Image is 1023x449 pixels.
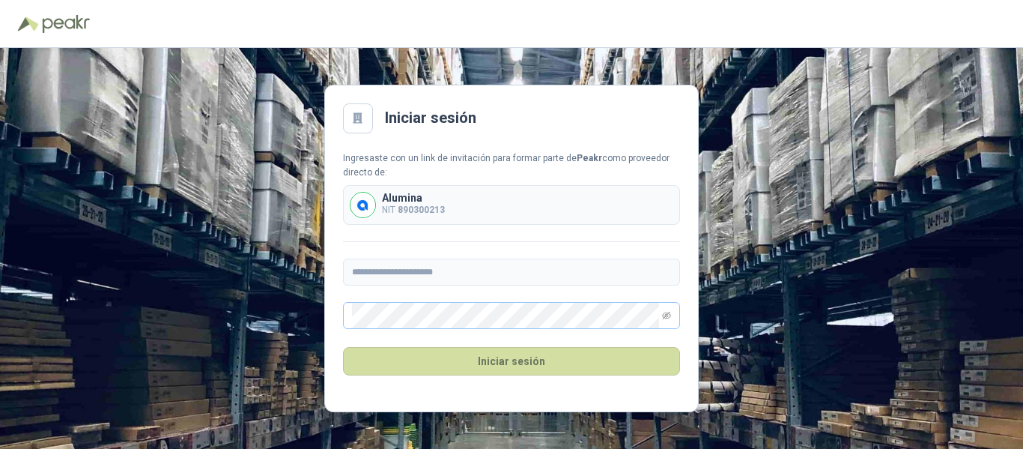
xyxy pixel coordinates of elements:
p: NIT [382,203,445,217]
span: eye-invisible [662,311,671,320]
button: Iniciar sesión [343,347,680,376]
img: Company Logo [350,193,375,217]
img: Logo [18,16,39,31]
p: Alumina [382,193,445,203]
h2: Iniciar sesión [385,106,476,130]
img: Peakr [42,15,90,33]
b: 890300213 [398,205,445,215]
b: Peakr [577,153,602,163]
div: Ingresaste con un link de invitación para formar parte de como proveedor directo de: [343,151,680,180]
